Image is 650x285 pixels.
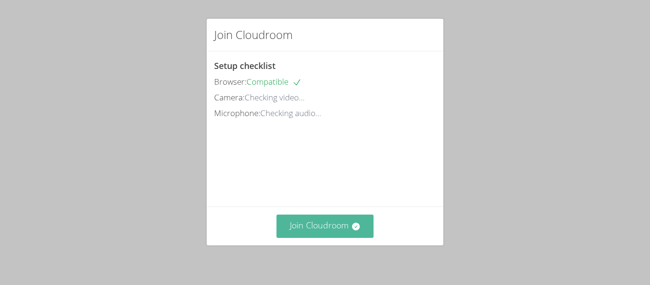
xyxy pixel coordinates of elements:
span: Compatible [246,76,302,87]
h2: Join Cloudroom [214,26,293,43]
span: Checking audio... [260,108,321,118]
span: Camera: [214,92,245,103]
span: Microphone: [214,108,260,118]
button: Join Cloudroom [276,215,374,238]
span: Browser: [214,76,246,87]
span: Checking video... [245,92,305,103]
span: Setup checklist [214,60,276,71]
